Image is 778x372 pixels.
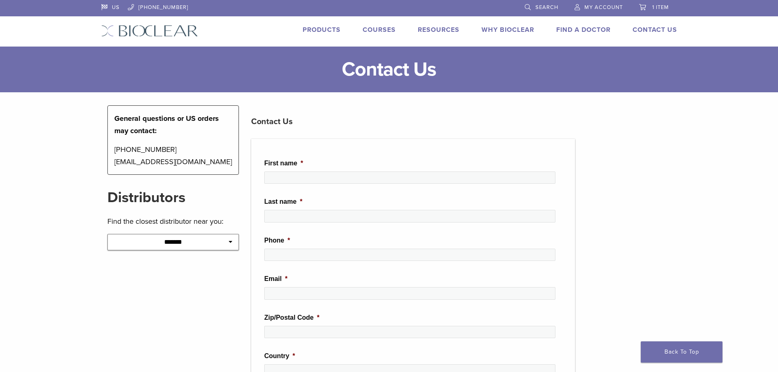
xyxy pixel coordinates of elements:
[264,159,303,168] label: First name
[251,112,575,131] h3: Contact Us
[641,341,722,363] a: Back To Top
[482,26,534,34] a: Why Bioclear
[264,198,302,206] label: Last name
[418,26,459,34] a: Resources
[652,4,669,11] span: 1 item
[556,26,611,34] a: Find A Doctor
[264,236,290,245] label: Phone
[363,26,396,34] a: Courses
[114,143,232,168] p: [PHONE_NUMBER] [EMAIL_ADDRESS][DOMAIN_NAME]
[584,4,623,11] span: My Account
[264,352,295,361] label: Country
[107,188,239,207] h2: Distributors
[303,26,341,34] a: Products
[107,215,239,227] p: Find the closest distributor near you:
[101,25,198,37] img: Bioclear
[535,4,558,11] span: Search
[633,26,677,34] a: Contact Us
[114,114,219,135] strong: General questions or US orders may contact:
[264,314,319,322] label: Zip/Postal Code
[264,275,288,283] label: Email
